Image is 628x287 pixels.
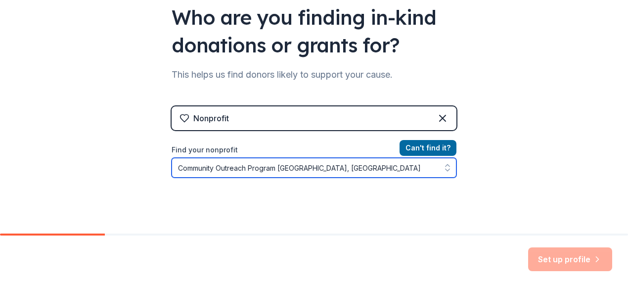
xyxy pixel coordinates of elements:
[400,140,456,156] button: Can't find it?
[172,144,456,156] label: Find your nonprofit
[172,158,456,178] input: Search by name, EIN, or city
[172,3,456,59] div: Who are you finding in-kind donations or grants for?
[172,67,456,83] div: This helps us find donors likely to support your cause.
[193,112,229,124] div: Nonprofit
